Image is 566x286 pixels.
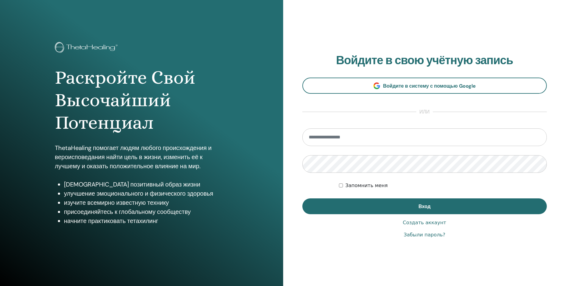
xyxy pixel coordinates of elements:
ya-tr-span: [DEMOGRAPHIC_DATA] позитивный образ жизни [64,180,200,188]
ya-tr-span: или [419,109,430,115]
ya-tr-span: Создать аккаунт [403,220,446,225]
ya-tr-span: присоединяйтесь к глобальному сообществу [64,208,191,216]
ya-tr-span: Войдите в систему с помощью Google [383,83,476,89]
a: Забыли пароль? [404,231,445,239]
ya-tr-span: Раскройте Свой Высочайший Потенциал [55,67,195,134]
ya-tr-span: Вход [418,203,431,210]
ya-tr-span: Войдите в свою учётную запись [336,53,513,68]
button: Вход [302,198,547,214]
ya-tr-span: улучшение эмоционального и физического здоровья [64,190,213,197]
a: Создать аккаунт [403,219,446,226]
ya-tr-span: изучите всемирно известную технику [64,199,169,207]
ya-tr-span: ThetaHealing помогает людям любого происхождения и вероисповедания найти цель в жизни, изменить е... [55,144,212,170]
ya-tr-span: Запомнить меня [345,183,388,188]
a: Войдите в систему с помощью Google [302,78,547,94]
ya-tr-span: Забыли пароль? [404,232,445,238]
ya-tr-span: начните практиковать тетахилинг [64,217,158,225]
div: Сохраняйте мою аутентификацию на неопределённый срок или до тех пор, пока я не выйду из системы в... [339,182,547,189]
